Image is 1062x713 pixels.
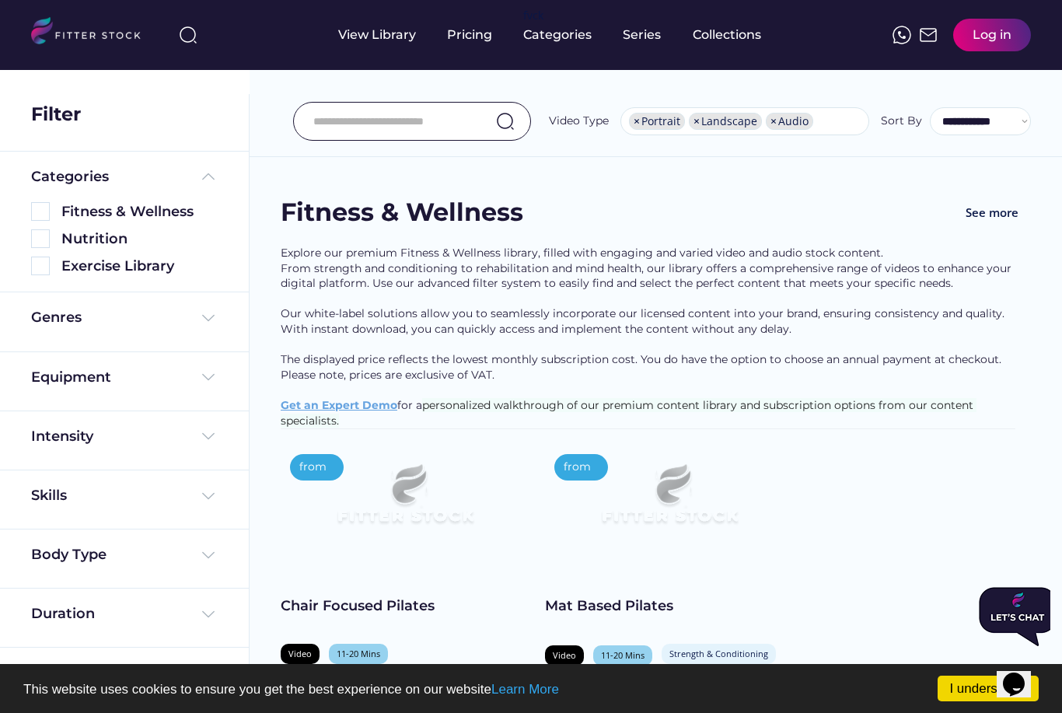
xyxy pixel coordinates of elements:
[491,682,559,697] a: Learn More
[61,202,218,222] div: Fitness & Wellness
[549,114,609,129] div: Video Type
[766,113,813,130] li: Audio
[288,648,312,659] div: Video
[199,487,218,505] img: Frame%20%284%29.svg
[281,596,529,616] div: Chair Focused Pilates
[199,605,218,624] img: Frame%20%284%29.svg
[199,309,218,327] img: Frame%20%284%29.svg
[31,368,111,387] div: Equipment
[564,460,591,475] div: from
[973,26,1011,44] div: Log in
[973,581,1050,652] iframe: chat widget
[31,17,154,49] img: LOGO.svg
[629,113,685,130] li: Portrait
[447,26,492,44] div: Pricing
[31,101,81,128] div: Filter
[523,8,543,23] div: fvck
[601,649,645,661] div: 11-20 Mins
[306,445,505,557] img: Frame%2079%20%281%29.svg
[634,116,640,127] span: ×
[199,427,218,446] img: Frame%20%284%29.svg
[31,202,50,221] img: Rectangle%205126.svg
[31,427,93,446] div: Intensity
[669,648,768,659] div: Strength & Conditioning
[523,26,592,44] div: Categories
[61,229,218,249] div: Nutrition
[6,6,84,65] img: Chat attention grabber
[953,195,1031,230] button: See more
[31,486,70,505] div: Skills
[31,545,107,564] div: Body Type
[31,229,50,248] img: Rectangle%205126.svg
[689,113,762,130] li: Landscape
[61,257,218,276] div: Exercise Library
[31,308,82,327] div: Genres
[281,195,523,230] div: Fitness & Wellness
[997,651,1046,697] iframe: chat widget
[281,352,1004,382] span: The displayed price reflects the lowest monthly subscription cost. You do have the option to choo...
[570,445,769,557] img: Frame%2079%20%281%29.svg
[893,26,911,44] img: meteor-icons_whatsapp%20%281%29.svg
[938,676,1039,701] a: I understand!
[199,368,218,386] img: Frame%20%284%29.svg
[281,398,397,412] a: Get an Expert Demo
[31,167,109,187] div: Categories
[496,112,515,131] img: search-normal.svg
[199,167,218,186] img: Frame%20%285%29.svg
[693,116,700,127] span: ×
[881,114,922,129] div: Sort By
[919,26,938,44] img: Frame%2051.svg
[23,683,1039,696] p: This website uses cookies to ensure you get the best experience on our website
[338,26,416,44] div: View Library
[553,649,576,661] div: Video
[179,26,197,44] img: search-normal%203.svg
[693,26,761,44] div: Collections
[337,648,380,659] div: 11-20 Mins
[299,460,327,475] div: from
[545,596,794,616] div: Mat Based Pilates
[31,257,50,275] img: Rectangle%205126.svg
[31,604,95,624] div: Duration
[199,546,218,564] img: Frame%20%284%29.svg
[281,246,1031,428] div: Explore our premium Fitness & Wellness library, filled with engaging and varied video and audio s...
[770,116,777,127] span: ×
[623,26,662,44] div: Series
[281,398,976,428] span: personalized walkthrough of our premium content library and subscription options from our content...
